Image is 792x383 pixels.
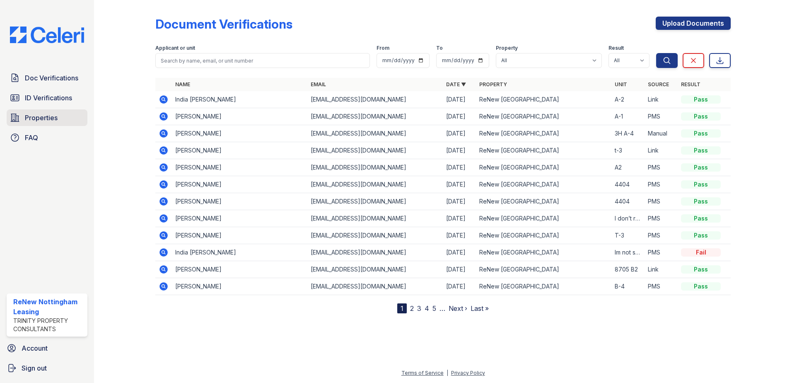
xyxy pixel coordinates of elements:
[172,278,307,295] td: [PERSON_NAME]
[307,227,443,244] td: [EMAIL_ADDRESS][DOMAIN_NAME]
[25,133,38,143] span: FAQ
[307,91,443,108] td: [EMAIL_ADDRESS][DOMAIN_NAME]
[172,142,307,159] td: [PERSON_NAME]
[25,93,72,103] span: ID Verifications
[175,81,190,87] a: Name
[7,129,87,146] a: FAQ
[615,81,627,87] a: Unit
[307,278,443,295] td: [EMAIL_ADDRESS][DOMAIN_NAME]
[681,231,721,240] div: Pass
[307,159,443,176] td: [EMAIL_ADDRESS][DOMAIN_NAME]
[3,27,91,43] img: CE_Logo_Blue-a8612792a0a2168367f1c8372b55b34899dd931a85d93a1a3d3e32e68fde9ad4.png
[681,95,721,104] div: Pass
[307,142,443,159] td: [EMAIL_ADDRESS][DOMAIN_NAME]
[172,108,307,125] td: [PERSON_NAME]
[377,45,389,51] label: From
[417,304,421,313] a: 3
[476,210,611,227] td: ReNew [GEOGRAPHIC_DATA]
[681,163,721,172] div: Pass
[443,244,476,261] td: [DATE]
[3,360,91,376] button: Sign out
[172,91,307,108] td: India [PERSON_NAME]
[307,108,443,125] td: [EMAIL_ADDRESS][DOMAIN_NAME]
[476,125,611,142] td: ReNew [GEOGRAPHIC_DATA]
[681,282,721,291] div: Pass
[7,109,87,126] a: Properties
[172,210,307,227] td: [PERSON_NAME]
[476,91,611,108] td: ReNew [GEOGRAPHIC_DATA]
[611,261,645,278] td: 8705 B2
[443,193,476,210] td: [DATE]
[425,304,429,313] a: 4
[307,210,443,227] td: [EMAIL_ADDRESS][DOMAIN_NAME]
[13,297,84,317] div: ReNew Nottingham Leasing
[172,261,307,278] td: [PERSON_NAME]
[476,193,611,210] td: ReNew [GEOGRAPHIC_DATA]
[307,193,443,210] td: [EMAIL_ADDRESS][DOMAIN_NAME]
[443,108,476,125] td: [DATE]
[476,159,611,176] td: ReNew [GEOGRAPHIC_DATA]
[172,125,307,142] td: [PERSON_NAME]
[443,278,476,295] td: [DATE]
[476,278,611,295] td: ReNew [GEOGRAPHIC_DATA]
[476,108,611,125] td: ReNew [GEOGRAPHIC_DATA]
[172,159,307,176] td: [PERSON_NAME]
[172,227,307,244] td: [PERSON_NAME]
[645,193,678,210] td: PMS
[22,363,47,373] span: Sign out
[432,304,436,313] a: 5
[611,210,645,227] td: I don’t remember it was A-2 or something 1,480 a month
[443,227,476,244] td: [DATE]
[3,340,91,356] a: Account
[608,45,624,51] label: Result
[476,244,611,261] td: ReNew [GEOGRAPHIC_DATA]
[645,159,678,176] td: PMS
[645,227,678,244] td: PMS
[172,193,307,210] td: [PERSON_NAME]
[681,197,721,206] div: Pass
[681,81,700,87] a: Result
[172,244,307,261] td: India [PERSON_NAME]
[479,81,507,87] a: Property
[611,142,645,159] td: t-3
[645,244,678,261] td: PMS
[446,81,466,87] a: Date ▼
[648,81,669,87] a: Source
[681,180,721,189] div: Pass
[443,210,476,227] td: [DATE]
[611,193,645,210] td: 4404
[397,303,407,313] div: 1
[476,261,611,278] td: ReNew [GEOGRAPHIC_DATA]
[443,142,476,159] td: [DATE]
[443,176,476,193] td: [DATE]
[471,304,489,313] a: Last »
[155,53,370,68] input: Search by name, email, or unit number
[476,142,611,159] td: ReNew [GEOGRAPHIC_DATA]
[645,108,678,125] td: PMS
[307,244,443,261] td: [EMAIL_ADDRESS][DOMAIN_NAME]
[7,90,87,106] a: ID Verifications
[681,129,721,138] div: Pass
[443,159,476,176] td: [DATE]
[25,113,58,123] span: Properties
[439,303,445,313] span: …
[22,343,48,353] span: Account
[645,261,678,278] td: Link
[681,214,721,223] div: Pass
[25,73,78,83] span: Doc Verifications
[307,125,443,142] td: [EMAIL_ADDRESS][DOMAIN_NAME]
[681,112,721,121] div: Pass
[611,91,645,108] td: A-2
[451,370,485,376] a: Privacy Policy
[155,45,195,51] label: Applicant or unit
[443,125,476,142] td: [DATE]
[7,70,87,86] a: Doc Verifications
[307,176,443,193] td: [EMAIL_ADDRESS][DOMAIN_NAME]
[496,45,518,51] label: Property
[476,227,611,244] td: ReNew [GEOGRAPHIC_DATA]
[436,45,443,51] label: To
[410,304,414,313] a: 2
[681,146,721,155] div: Pass
[443,91,476,108] td: [DATE]
[611,159,645,176] td: A2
